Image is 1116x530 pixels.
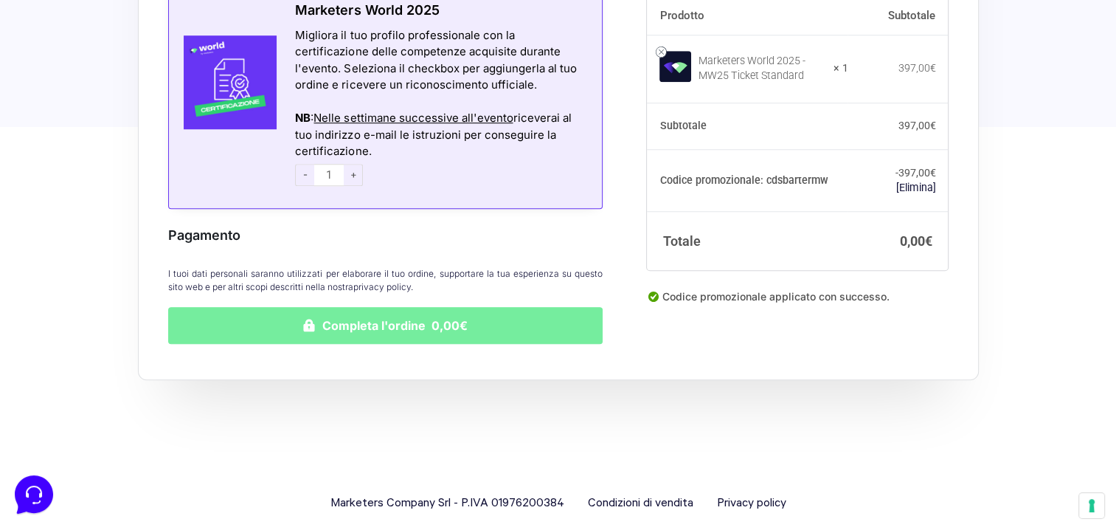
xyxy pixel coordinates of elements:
th: Totale [647,211,848,270]
button: Messaggi [103,394,193,428]
div: Azioni del messaggio [295,94,583,111]
div: Migliora il tuo profilo professionale con la certificazione delle competenze acquisite durante l'... [295,27,583,94]
div: Codice promozionale applicato con successo. [647,289,948,317]
h2: Ciao da Marketers 👋 [12,12,248,35]
span: € [929,120,935,131]
strong: NB [295,111,311,125]
span: € [925,233,932,249]
p: Aiuto [227,415,249,428]
p: I tuoi dati personali saranno utilizzati per elaborare il tuo ordine, supportare la tua esperienz... [168,267,603,294]
button: Completa l'ordine 0,00€ [168,307,603,344]
button: Aiuto [193,394,283,428]
bdi: 397,00 [898,120,935,131]
a: Privacy policy [717,494,786,514]
input: 1 [314,164,344,186]
span: Inizia una conversazione [96,133,218,145]
input: Cerca un articolo... [33,215,241,230]
iframe: Customerly Messenger Launcher [12,472,56,517]
img: Marketers World 2025 - MW25 Ticket Standard [659,51,690,82]
span: + [344,164,363,186]
button: Inizia una conversazione [24,124,271,154]
div: : riceverai al tuo indirizzo e-mail le istruzioni per conseguire la certificazione. [295,110,583,160]
div: Marketers World 2025 - MW25 Ticket Standard [699,54,824,83]
strong: × 1 [833,61,848,76]
a: Rimuovi il codice promozionale cdsbartermw [895,181,935,193]
span: € [929,166,935,178]
span: Marketers Company Srl - P.IVA 01976200384 [330,494,564,514]
img: dark [71,83,100,112]
button: Home [12,394,103,428]
h3: Pagamento [168,225,603,245]
span: - [295,164,314,186]
td: - [848,150,948,212]
p: Messaggi [128,415,167,428]
a: Apri Centro Assistenza [157,183,271,195]
th: Codice promozionale: cdsbartermw [647,150,848,212]
a: Condizioni di vendita [588,494,693,514]
img: dark [47,83,77,112]
span: 397,00 [898,166,935,178]
p: Home [44,415,69,428]
img: dark [24,83,53,112]
bdi: 0,00 [900,233,932,249]
span: Nelle settimane successive all'evento [313,111,513,125]
span: € [929,62,935,74]
bdi: 397,00 [898,62,935,74]
button: Le tue preferenze relative al consenso per le tecnologie di tracciamento [1079,493,1104,518]
span: Trova una risposta [24,183,115,195]
th: Subtotale [647,103,848,150]
a: privacy policy [353,281,411,292]
span: Le tue conversazioni [24,59,125,71]
img: Certificazione-MW24-300x300-1.jpg [169,35,277,129]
